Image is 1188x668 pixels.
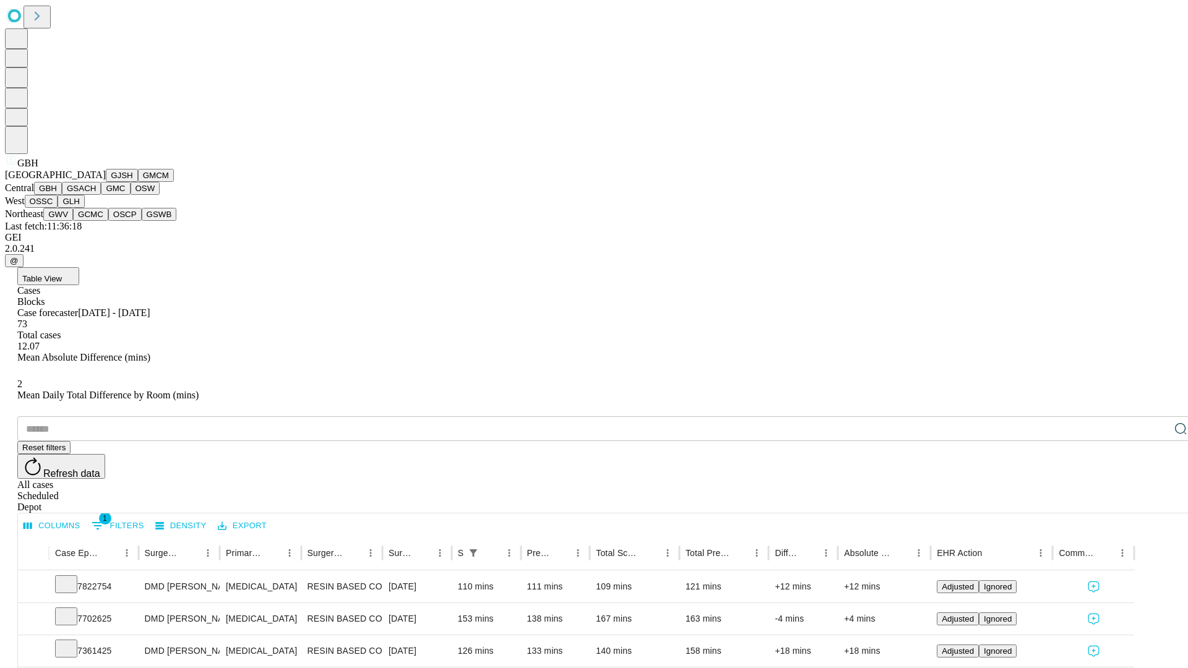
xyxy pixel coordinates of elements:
[17,441,71,454] button: Reset filters
[20,516,84,536] button: Select columns
[748,544,765,562] button: Menu
[775,548,799,558] div: Difference
[17,307,78,318] span: Case forecaster
[527,571,584,602] div: 111 mins
[17,390,199,400] span: Mean Daily Total Difference by Room (mins)
[937,644,979,657] button: Adjusted
[5,232,1183,243] div: GEI
[345,544,362,562] button: Sort
[5,243,1183,254] div: 2.0.241
[775,571,832,602] div: +12 mins
[817,544,835,562] button: Menu
[5,208,43,219] span: Northeast
[775,635,832,667] div: +18 mins
[25,195,58,208] button: OSSC
[264,544,281,562] button: Sort
[389,603,445,635] div: [DATE]
[145,603,213,635] div: DMD [PERSON_NAME] [PERSON_NAME]
[17,330,61,340] span: Total cases
[937,548,982,558] div: EHR Action
[22,443,66,452] span: Reset filters
[458,571,515,602] div: 110 mins
[942,582,974,591] span: Adjusted
[527,635,584,667] div: 133 mins
[642,544,659,562] button: Sort
[5,169,106,180] span: [GEOGRAPHIC_DATA]
[984,614,1012,623] span: Ignored
[10,256,19,265] span: @
[389,548,413,558] div: Surgery Date
[937,612,979,625] button: Adjusted
[145,635,213,667] div: DMD [PERSON_NAME] [PERSON_NAME]
[844,635,924,667] div: +18 mins
[984,582,1012,591] span: Ignored
[182,544,199,562] button: Sort
[686,635,763,667] div: 158 mins
[24,641,43,662] button: Expand
[937,580,979,593] button: Adjusted
[501,544,518,562] button: Menu
[1059,548,1095,558] div: Comments
[984,646,1012,656] span: Ignored
[1032,544,1049,562] button: Menu
[800,544,817,562] button: Sort
[17,158,38,168] span: GBH
[983,544,1001,562] button: Sort
[465,544,482,562] div: 1 active filter
[101,182,130,195] button: GMC
[465,544,482,562] button: Show filters
[308,548,343,558] div: Surgery Name
[979,580,1017,593] button: Ignored
[942,614,974,623] span: Adjusted
[458,548,463,558] div: Scheduled In Room Duration
[101,544,118,562] button: Sort
[43,208,73,221] button: GWV
[5,254,24,267] button: @
[226,635,295,667] div: [MEDICAL_DATA]
[99,512,111,525] span: 1
[78,307,150,318] span: [DATE] - [DATE]
[979,644,1017,657] button: Ignored
[893,544,910,562] button: Sort
[979,612,1017,625] button: Ignored
[55,603,132,635] div: 7702625
[414,544,431,562] button: Sort
[659,544,676,562] button: Menu
[17,267,79,285] button: Table View
[1114,544,1131,562] button: Menu
[17,319,27,329] span: 73
[5,221,82,231] span: Last fetch: 11:36:18
[362,544,379,562] button: Menu
[152,516,210,536] button: Density
[910,544,928,562] button: Menu
[686,548,730,558] div: Total Predicted Duration
[389,635,445,667] div: [DATE]
[118,544,136,562] button: Menu
[731,544,748,562] button: Sort
[844,548,892,558] div: Absolute Difference
[22,274,62,283] span: Table View
[24,609,43,630] button: Expand
[226,571,295,602] div: [MEDICAL_DATA]
[686,571,763,602] div: 121 mins
[145,548,181,558] div: Surgeon Name
[138,169,174,182] button: GMCM
[199,544,217,562] button: Menu
[596,635,673,667] div: 140 mins
[569,544,587,562] button: Menu
[55,635,132,667] div: 7361425
[17,379,22,389] span: 2
[17,352,150,362] span: Mean Absolute Difference (mins)
[1096,544,1114,562] button: Sort
[458,635,515,667] div: 126 mins
[596,603,673,635] div: 167 mins
[62,182,101,195] button: GSACH
[17,341,40,351] span: 12.07
[942,646,974,656] span: Adjusted
[215,516,270,536] button: Export
[844,571,924,602] div: +12 mins
[43,468,100,479] span: Refresh data
[527,548,551,558] div: Predicted In Room Duration
[5,182,34,193] span: Central
[24,576,43,598] button: Expand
